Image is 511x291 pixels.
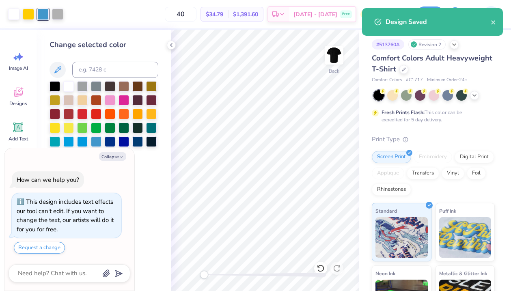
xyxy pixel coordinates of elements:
span: Free [342,11,350,17]
div: Foil [467,167,486,179]
input: Untitled Design [373,6,412,22]
div: Design Saved [386,17,491,27]
div: Embroidery [414,151,452,163]
span: Designs [9,100,27,107]
input: e.g. 7428 c [72,62,158,78]
div: How can we help you? [17,176,79,184]
button: close [491,17,496,27]
div: This color can be expedited for 5 day delivery. [382,109,481,123]
strong: Fresh Prints Flash: [382,109,425,116]
span: Metallic & Glitter Ink [439,269,487,278]
div: Back [329,67,339,75]
span: Neon Ink [375,269,395,278]
span: Standard [375,207,397,215]
span: # C1717 [406,77,423,84]
div: Transfers [407,167,439,179]
div: Revision 2 [408,39,446,50]
span: [DATE] - [DATE] [293,10,337,19]
span: Puff Ink [439,207,456,215]
div: Applique [372,167,404,179]
button: Request a change [14,242,65,254]
span: Minimum Order: 24 + [427,77,468,84]
div: Screen Print [372,151,411,163]
img: Back [326,47,342,63]
span: $34.79 [206,10,223,19]
div: Vinyl [442,167,464,179]
div: Digital Print [455,151,494,163]
div: This design includes text effects our tool can't edit. If you want to change the text, our artist... [17,198,114,233]
span: Comfort Colors Adult Heavyweight T-Shirt [372,53,492,74]
div: Rhinestones [372,183,411,196]
span: Add Text [9,136,28,142]
div: Accessibility label [200,271,208,279]
a: SM [468,6,503,22]
div: Change selected color [50,39,158,50]
button: Collapse [99,152,126,161]
div: Print Type [372,135,495,144]
div: # 513760A [372,39,404,50]
span: Image AI [9,65,28,71]
input: – – [165,7,196,22]
span: $1,391.60 [233,10,258,19]
img: Sean Marinc [483,6,499,22]
img: Puff Ink [439,217,492,258]
img: Standard [375,217,428,258]
span: Comfort Colors [372,77,402,84]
